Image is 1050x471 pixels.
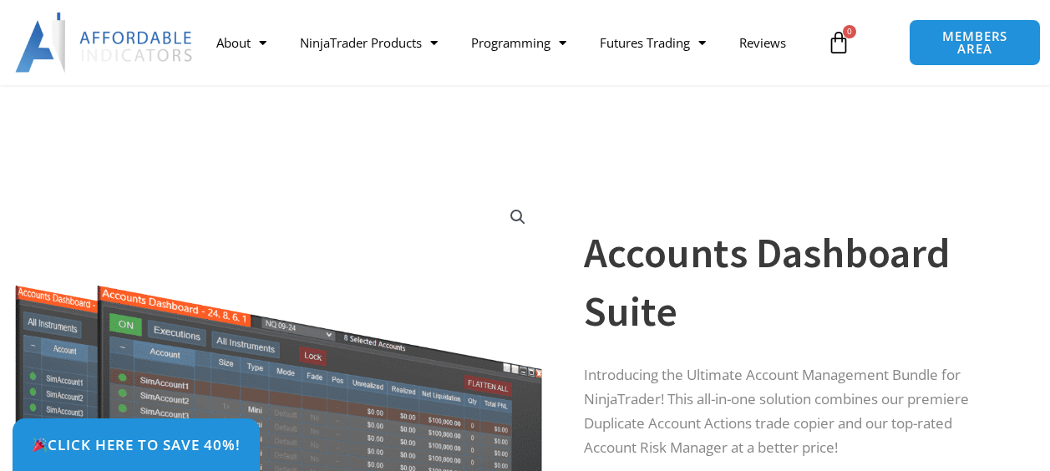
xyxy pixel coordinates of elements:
p: Introducing the Ultimate Account Management Bundle for NinjaTrader! This all-in-one solution comb... [584,363,1008,460]
a: 0 [802,18,875,67]
a: NinjaTrader Products [283,23,454,62]
h1: Accounts Dashboard Suite [584,224,1008,341]
img: LogoAI | Affordable Indicators – NinjaTrader [15,13,195,73]
nav: Menu [200,23,819,62]
a: About [200,23,283,62]
a: Programming [454,23,583,62]
span: Click Here to save 40%! [32,438,241,452]
span: MEMBERS AREA [926,30,1023,55]
a: Reviews [723,23,803,62]
span: 0 [843,25,856,38]
a: MEMBERS AREA [909,19,1041,66]
a: View full-screen image gallery [503,202,533,232]
img: 🎉 [33,438,47,452]
a: 🎉Click Here to save 40%! [13,418,260,471]
a: Futures Trading [583,23,723,62]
